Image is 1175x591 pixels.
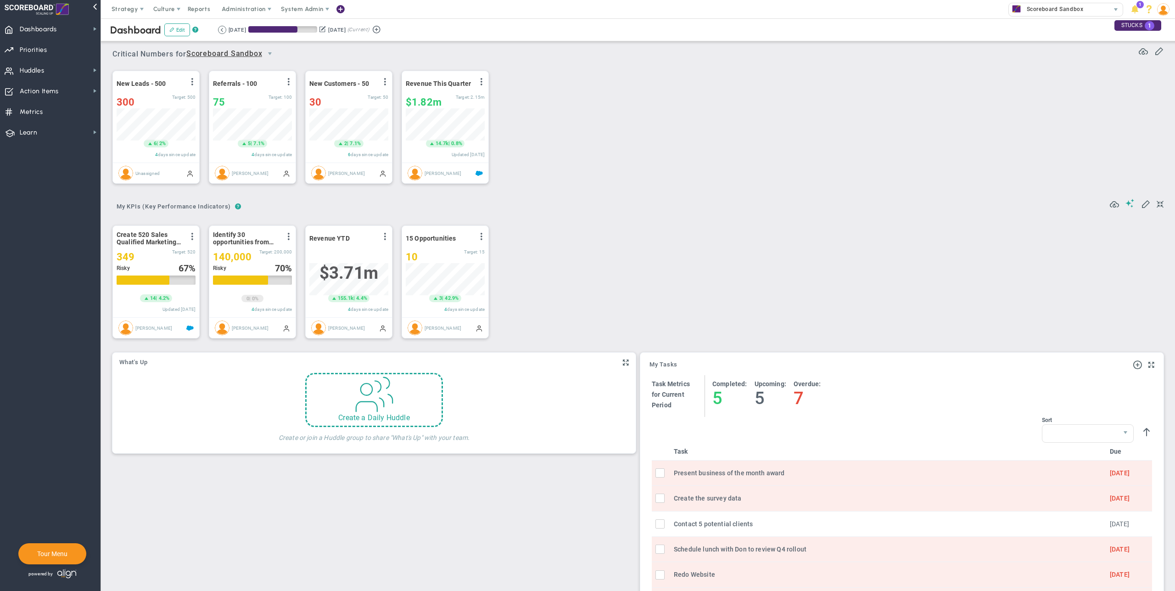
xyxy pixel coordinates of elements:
[674,518,1102,529] div: Contact 5 potential clients
[356,295,367,301] span: 4.4%
[351,307,388,312] span: days since update
[408,166,422,180] img: Tom Johnson
[119,359,148,366] button: What's Up
[351,152,388,157] span: days since update
[406,251,418,263] span: 10
[159,295,170,301] span: 4.2%
[229,26,246,34] div: [DATE]
[379,324,386,332] span: Manually Updated
[652,401,671,409] span: Period
[279,427,470,442] h4: Create or join a Huddle group to share "What's Up" with your team.
[479,249,485,254] span: 15
[269,95,282,100] span: Target:
[476,169,483,177] span: Salesforce Enabled<br ></span>Sandbox: Quarterly Revenue
[232,170,269,175] span: [PERSON_NAME]
[284,95,292,100] span: 100
[179,263,189,274] span: 67
[20,20,57,39] span: Dashboards
[213,96,225,108] span: 75
[447,307,485,312] span: days since update
[118,321,133,335] img: Mark Collins
[252,296,258,302] span: 0%
[347,141,348,146] span: |
[408,321,422,335] img: Brook Davis
[383,95,388,100] span: 50
[259,249,273,254] span: Target:
[274,249,292,254] span: 200,000
[652,380,690,388] h4: Task Metrics
[670,443,1106,461] th: Task
[1110,495,1130,502] span: [DATE]
[248,26,317,33] div: Period Progress: 71% Day 64 of 90 with 26 remaining.
[1109,3,1123,16] span: select
[281,6,324,12] span: System Admin
[1110,198,1119,208] span: Refresh Data
[117,251,134,263] span: 349
[1042,417,1134,423] div: Sort
[1110,469,1130,477] span: [DATE]
[20,123,37,142] span: Learn
[1157,3,1169,16] img: 53178.Person.photo
[213,80,257,87] span: Referrals - 100
[1154,46,1164,55] span: Edit or Add Critical Numbers
[1110,520,1129,527] span: [DATE]
[117,231,183,246] span: Create 520 Sales Qualified Marketing Leads
[34,550,70,558] button: Tour Menu
[794,380,821,388] h4: Overdue:
[309,96,321,108] span: 30
[135,170,160,175] span: Unassigned
[674,493,1102,503] div: Create the survey data
[172,249,186,254] span: Target:
[476,324,483,332] span: Manually Updated
[159,141,166,146] span: 2%
[215,321,229,335] img: Mark Collins
[117,96,134,108] span: 300
[674,569,1102,580] div: Redo Website
[164,23,190,36] button: Edit
[252,307,254,312] span: 4
[1011,3,1022,15] img: 33451.Company.photo
[1136,1,1144,8] span: 1
[283,169,290,177] span: Manually Updated
[436,140,448,147] span: 14.7k
[307,413,442,422] div: Create a Daily Huddle
[187,95,196,100] span: 500
[794,388,821,408] h4: 7
[338,295,353,302] span: 155.1k
[135,325,172,330] span: [PERSON_NAME]
[464,249,478,254] span: Target:
[1114,20,1161,31] div: STUCKS
[452,152,485,157] span: Updated [DATE]
[309,80,369,87] span: New Customers - 50
[20,82,59,101] span: Action Items
[1110,546,1130,553] span: [DATE]
[1141,199,1150,208] span: Edit My KPIs
[156,295,157,301] span: |
[112,199,235,215] button: My KPIs (Key Performance Indicators)
[172,95,186,100] span: Target:
[1139,45,1148,55] span: Refresh Data
[186,48,262,60] span: Scoreboard Sandbox
[157,141,158,146] span: |
[110,24,161,36] span: Dashboard
[379,169,386,177] span: Manually Updated
[309,235,350,242] span: Revenue YTD
[1110,571,1130,578] span: [DATE]
[117,80,166,87] span: New Leads - 500
[649,361,677,369] a: My Tasks
[1145,21,1154,30] span: 1
[674,544,1102,554] div: Schedule lunch with Don to review Q4 rollout
[350,141,361,146] span: 7.1%
[755,380,786,388] h4: Upcoming:
[248,140,251,147] span: 5
[262,46,278,62] span: select
[311,166,326,180] img: Miguel Cabrera
[254,152,292,157] span: days since update
[1022,3,1083,15] span: Scoreboard Sandbox
[20,102,43,122] span: Metrics
[213,265,226,271] span: Risky
[444,307,447,312] span: 4
[20,40,47,60] span: Priorities
[451,141,462,146] span: 0.8%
